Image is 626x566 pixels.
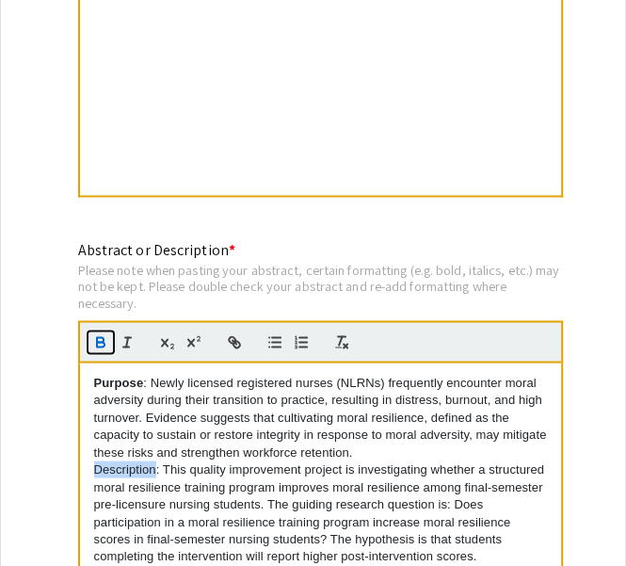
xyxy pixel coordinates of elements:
[78,261,563,311] div: Please note when pasting your abstract, certain formatting (e.g. bold, italics, etc.) may not be ...
[14,481,80,552] iframe: Chat
[94,374,547,461] p: : Newly licensed registered nurses (NLRNs) frequently encounter moral adversity during their tran...
[94,461,547,565] p: Description: This quality improvement project is investigating whether a structured moral resilie...
[94,375,144,389] strong: Purpose
[78,239,235,259] mat-label: Abstract or Description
